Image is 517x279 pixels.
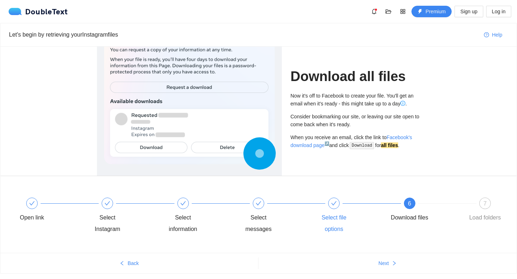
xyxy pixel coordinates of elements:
span: Next [378,259,389,267]
span: Back [127,259,139,267]
span: Log in [492,8,506,15]
img: logo [9,8,25,15]
div: Select Instagram [87,212,128,235]
span: check [29,200,35,206]
span: 7 [484,200,487,207]
div: Now it's off to Facebook to create your file. You'll get an email when it's ready - this might ta... [290,92,420,108]
div: Select information [162,212,204,235]
span: question-circle [484,32,489,38]
div: DoubleText [9,8,68,15]
div: Select file options [313,198,388,235]
div: Select Instagram [87,198,162,235]
div: Consider bookmarking our site, or leaving our site open to come back when it's ready. [290,113,420,128]
button: folder-open [383,6,394,17]
div: Select messages [238,198,313,235]
button: appstore [397,6,409,17]
div: Select messages [238,212,279,235]
a: logoDoubleText [9,8,68,15]
button: Log in [486,6,511,17]
span: info-circle [400,101,405,106]
div: 7Load folders [464,198,506,223]
span: appstore [397,9,408,14]
span: folder-open [383,9,394,14]
button: bell [368,6,380,17]
code: Download [350,142,374,149]
span: check [180,200,186,206]
div: Select information [162,198,238,235]
span: thunderbolt [418,9,423,15]
div: 6Download files [389,198,464,223]
div: Download files [391,212,428,223]
div: Open link [11,198,87,223]
span: check [331,200,337,206]
a: Facebook's download page↗ [290,134,412,148]
button: leftBack [0,257,258,269]
sup: ↗ [325,141,329,146]
button: thunderboltPremium [411,6,452,17]
div: Let's begin by retrieving your Instagram files [9,30,478,39]
h1: Download all files [290,68,420,85]
div: Open link [20,212,44,223]
div: Select file options [313,212,355,235]
span: right [392,261,397,266]
span: Help [492,31,502,39]
button: Sign up [455,6,483,17]
span: bell [369,9,379,14]
div: Load folders [469,212,501,223]
button: Nextright [258,257,517,269]
span: check [256,200,261,206]
span: Sign up [460,8,477,15]
span: Premium [425,8,446,15]
span: left [120,261,125,266]
div: When you receive an email, click the link to and click for . [290,133,420,150]
strong: all files [381,142,398,148]
button: question-circleHelp [478,29,508,41]
span: check [104,200,110,206]
span: 6 [408,200,411,207]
